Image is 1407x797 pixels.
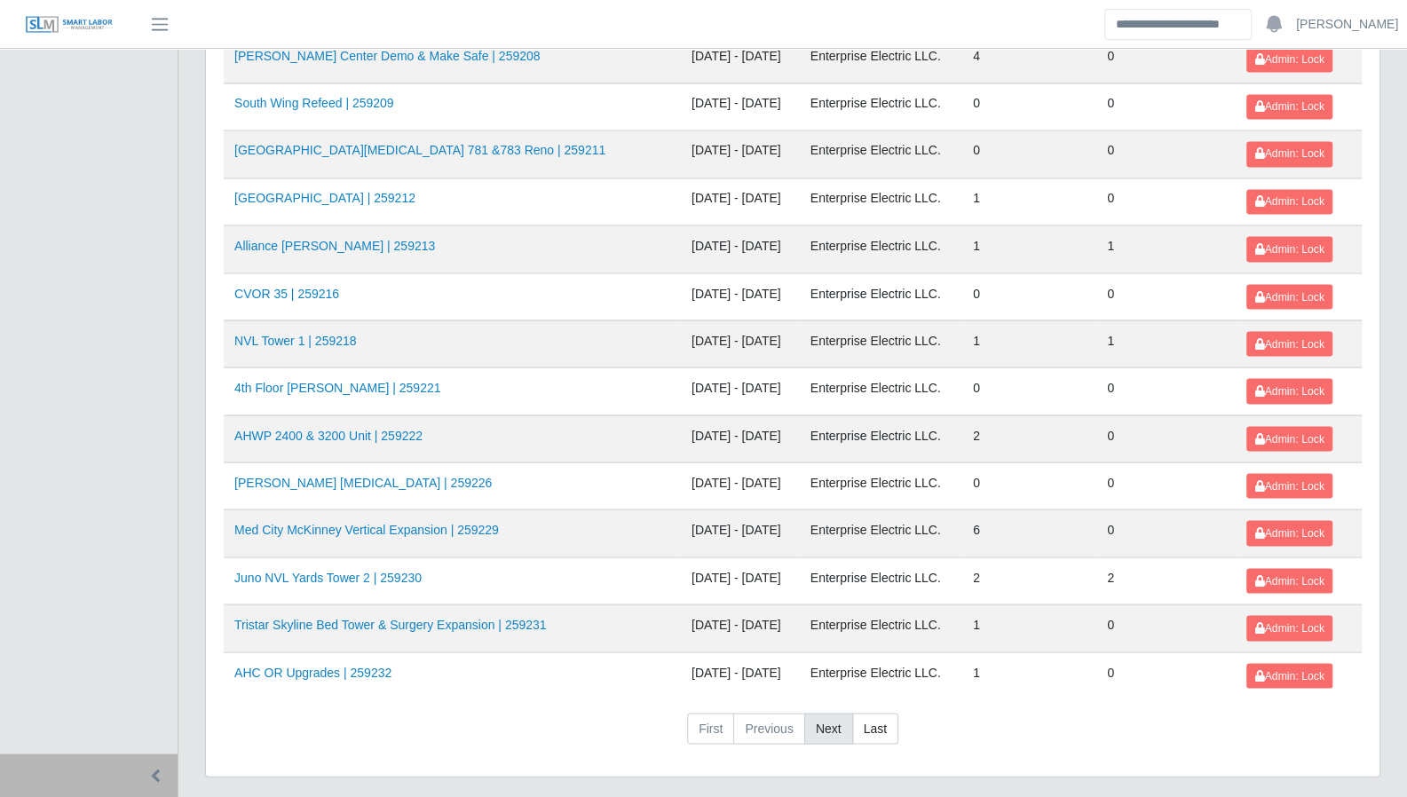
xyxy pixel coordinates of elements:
nav: pagination [224,713,1362,759]
span: Admin: Lock [1254,147,1324,160]
td: [DATE] - [DATE] [681,178,800,225]
span: Admin: Lock [1254,242,1324,255]
span: Admin: Lock [1254,479,1324,492]
td: 0 [1096,36,1236,83]
td: 2 [1096,556,1236,604]
button: Admin: Lock [1246,378,1332,403]
td: Enterprise Electric LLC. [800,130,963,178]
td: [DATE] - [DATE] [681,130,800,178]
td: [DATE] - [DATE] [681,83,800,130]
td: [DATE] - [DATE] [681,225,800,272]
button: Admin: Lock [1246,141,1332,166]
td: Enterprise Electric LLC. [800,556,963,604]
td: 0 [962,130,1096,178]
a: Next [804,713,853,745]
td: 0 [1096,509,1236,556]
span: Admin: Lock [1254,669,1324,682]
td: 4 [962,36,1096,83]
td: 0 [1096,130,1236,178]
a: Med City McKinney Vertical Expansion | 259229 [234,522,499,536]
td: [DATE] - [DATE] [681,320,800,367]
td: 0 [1096,604,1236,651]
td: 0 [962,272,1096,320]
a: 4th Floor [PERSON_NAME] | 259221 [234,380,440,394]
span: Admin: Lock [1254,432,1324,445]
td: 1 [962,225,1096,272]
td: Enterprise Electric LLC. [800,367,963,414]
td: 1 [962,651,1096,698]
td: [DATE] - [DATE] [681,509,800,556]
a: [PERSON_NAME] Center Demo & Make Safe | 259208 [234,49,540,63]
button: Admin: Lock [1246,473,1332,498]
a: Alliance [PERSON_NAME] | 259213 [234,238,435,252]
span: Admin: Lock [1254,53,1324,66]
td: [DATE] - [DATE] [681,36,800,83]
td: Enterprise Electric LLC. [800,651,963,698]
td: [DATE] - [DATE] [681,367,800,414]
td: 1 [962,178,1096,225]
td: 6 [962,509,1096,556]
a: NVL Tower 1 | 259218 [234,333,357,347]
button: Admin: Lock [1246,47,1332,72]
a: AHC OR Upgrades | 259232 [234,665,391,679]
a: Juno NVL Yards Tower 2 | 259230 [234,570,422,584]
button: Admin: Lock [1246,568,1332,593]
td: Enterprise Electric LLC. [800,509,963,556]
button: Admin: Lock [1246,520,1332,545]
td: Enterprise Electric LLC. [800,83,963,130]
td: 0 [1096,272,1236,320]
input: Search [1104,9,1252,40]
a: [PERSON_NAME] [1296,15,1398,34]
td: Enterprise Electric LLC. [800,462,963,509]
td: [DATE] - [DATE] [681,414,800,462]
button: Admin: Lock [1246,94,1332,119]
td: [DATE] - [DATE] [681,272,800,320]
td: 1 [962,604,1096,651]
span: Admin: Lock [1254,574,1324,587]
button: Admin: Lock [1246,663,1332,688]
span: Admin: Lock [1254,526,1324,539]
td: 1 [1096,225,1236,272]
td: [DATE] - [DATE] [681,604,800,651]
td: 1 [1096,320,1236,367]
td: 0 [962,83,1096,130]
td: [DATE] - [DATE] [681,651,800,698]
td: [DATE] - [DATE] [681,556,800,604]
td: 0 [962,462,1096,509]
td: Enterprise Electric LLC. [800,225,963,272]
td: 0 [1096,83,1236,130]
td: Enterprise Electric LLC. [800,178,963,225]
td: Enterprise Electric LLC. [800,414,963,462]
span: Admin: Lock [1254,195,1324,208]
a: South Wing Refeed | 259209 [234,96,394,110]
button: Admin: Lock [1246,236,1332,261]
td: Enterprise Electric LLC. [800,272,963,320]
button: Admin: Lock [1246,331,1332,356]
span: Admin: Lock [1254,100,1324,113]
td: 0 [1096,462,1236,509]
td: [DATE] - [DATE] [681,462,800,509]
td: 0 [1096,651,1236,698]
td: 0 [1096,367,1236,414]
td: 2 [962,414,1096,462]
td: Enterprise Electric LLC. [800,320,963,367]
a: Last [852,713,898,745]
a: [GEOGRAPHIC_DATA][MEDICAL_DATA] 781 &783 Reno | 259211 [234,143,605,157]
img: SLM Logo [25,15,114,35]
td: 2 [962,556,1096,604]
td: Enterprise Electric LLC. [800,604,963,651]
button: Admin: Lock [1246,615,1332,640]
td: 0 [1096,414,1236,462]
button: Admin: Lock [1246,426,1332,451]
td: Enterprise Electric LLC. [800,36,963,83]
span: Admin: Lock [1254,621,1324,634]
a: CVOR 35 | 259216 [234,286,339,300]
td: 1 [962,320,1096,367]
a: [GEOGRAPHIC_DATA] | 259212 [234,191,415,205]
a: [PERSON_NAME] [MEDICAL_DATA] | 259226 [234,475,492,489]
button: Admin: Lock [1246,189,1332,214]
button: Admin: Lock [1246,284,1332,309]
a: Tristar Skyline Bed Tower & Surgery Expansion | 259231 [234,617,546,631]
td: 0 [962,367,1096,414]
span: Admin: Lock [1254,290,1324,303]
